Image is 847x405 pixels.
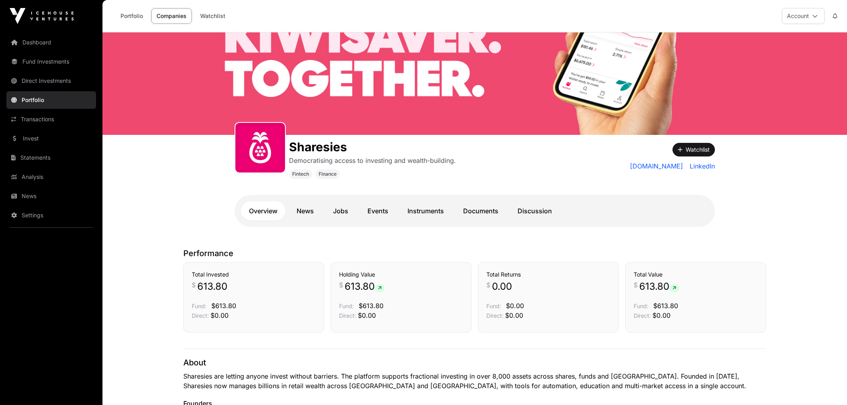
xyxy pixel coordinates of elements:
h3: Total Value [634,271,758,279]
h1: Sharesies [289,140,456,154]
span: Fund: [192,303,207,309]
a: Overview [241,201,285,221]
span: $613.80 [359,302,383,310]
a: Analysis [6,168,96,186]
a: Documents [455,201,506,221]
span: $ [486,280,490,290]
a: Settings [6,207,96,224]
span: $0.00 [652,311,670,319]
a: LinkedIn [686,161,715,171]
span: 613.80 [197,280,227,293]
span: $0.00 [506,302,524,310]
span: $0.00 [505,311,523,319]
button: Account [782,8,825,24]
a: Jobs [325,201,356,221]
a: Dashboard [6,34,96,51]
h3: Holding Value [339,271,463,279]
span: $613.80 [653,302,678,310]
img: Icehouse Ventures Logo [10,8,74,24]
nav: Tabs [241,201,709,221]
span: Direct: [486,312,504,319]
a: News [289,201,322,221]
a: Portfolio [115,8,148,24]
span: Finance [319,171,337,177]
span: Direct: [634,312,651,319]
img: sharesies_logo.jpeg [239,126,282,169]
span: Fintech [292,171,309,177]
a: Invest [6,130,96,147]
a: Fund Investments [6,53,96,70]
a: News [6,187,96,205]
span: $ [339,280,343,290]
span: Direct: [192,312,209,319]
button: Watchlist [672,143,715,156]
a: Events [359,201,396,221]
span: $ [192,280,196,290]
a: Statements [6,149,96,166]
p: Democratising access to investing and wealth-building. [289,156,456,165]
a: Portfolio [6,91,96,109]
span: 0.00 [492,280,512,293]
a: Direct Investments [6,72,96,90]
span: 613.80 [345,280,385,293]
span: Fund: [634,303,648,309]
span: $ [634,280,638,290]
h3: Total Invested [192,271,316,279]
img: Sharesies [102,32,847,135]
span: $0.00 [358,311,376,319]
a: Companies [151,8,192,24]
iframe: Chat Widget [807,367,847,405]
span: Fund: [339,303,354,309]
p: Performance [183,248,766,259]
span: 613.80 [639,280,679,293]
a: [DOMAIN_NAME] [630,161,683,171]
a: Instruments [399,201,452,221]
p: About [183,357,766,368]
a: Discussion [510,201,560,221]
span: Fund: [486,303,501,309]
a: Watchlist [195,8,231,24]
span: Direct: [339,312,356,319]
span: $0.00 [211,311,229,319]
p: Sharesies are letting anyone invest without barriers. The platform supports fractional investing ... [183,371,766,391]
span: $613.80 [211,302,236,310]
a: Transactions [6,110,96,128]
h3: Total Returns [486,271,610,279]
